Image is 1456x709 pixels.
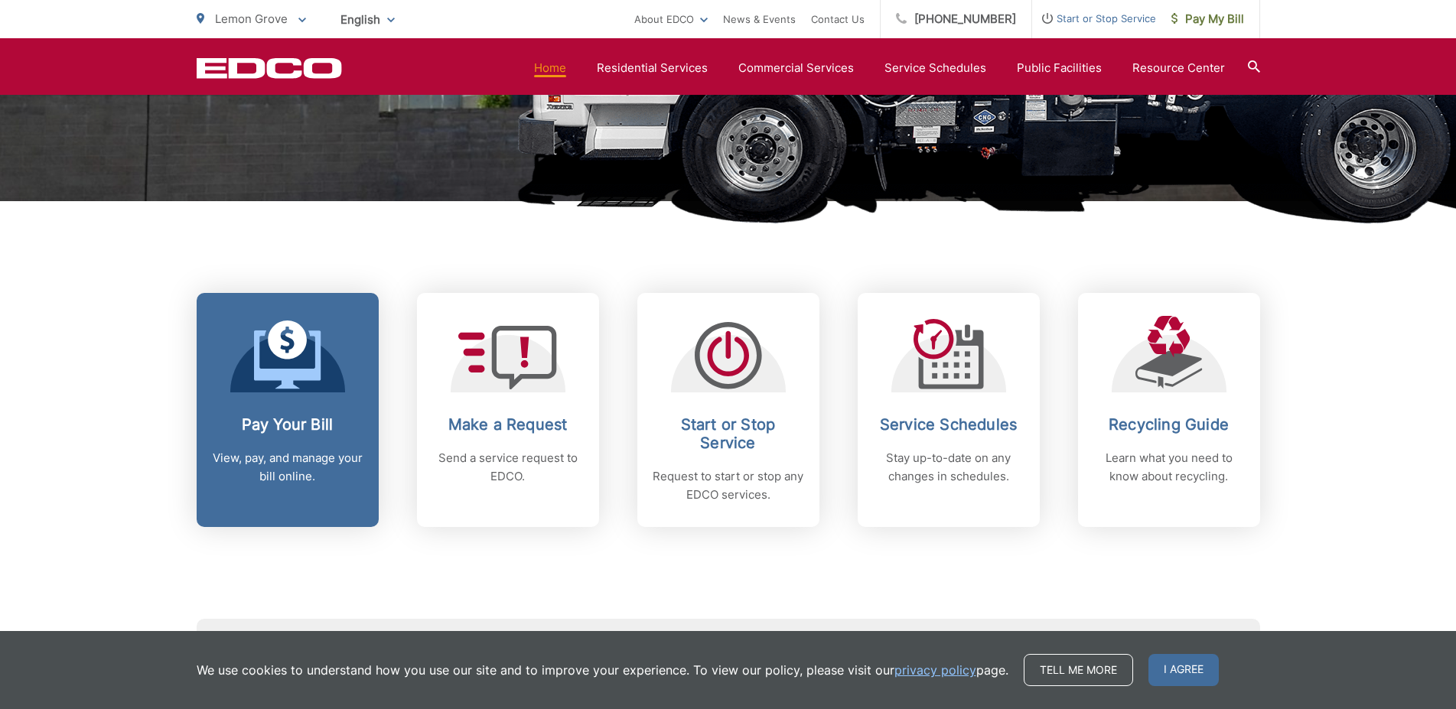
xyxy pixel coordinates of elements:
[738,59,854,77] a: Commercial Services
[597,59,708,77] a: Residential Services
[1078,293,1260,527] a: Recycling Guide Learn what you need to know about recycling.
[197,293,379,527] a: Pay Your Bill View, pay, and manage your bill online.
[1093,449,1245,486] p: Learn what you need to know about recycling.
[634,10,708,28] a: About EDCO
[1171,10,1244,28] span: Pay My Bill
[894,661,976,679] a: privacy policy
[858,293,1040,527] a: Service Schedules Stay up-to-date on any changes in schedules.
[873,415,1024,434] h2: Service Schedules
[215,11,288,26] span: Lemon Grove
[653,415,804,452] h2: Start or Stop Service
[197,57,342,79] a: EDCD logo. Return to the homepage.
[873,449,1024,486] p: Stay up-to-date on any changes in schedules.
[1148,654,1219,686] span: I agree
[197,661,1008,679] p: We use cookies to understand how you use our site and to improve your experience. To view our pol...
[534,59,566,77] a: Home
[417,293,599,527] a: Make a Request Send a service request to EDCO.
[212,449,363,486] p: View, pay, and manage your bill online.
[1132,59,1225,77] a: Resource Center
[432,449,584,486] p: Send a service request to EDCO.
[1017,59,1102,77] a: Public Facilities
[1093,415,1245,434] h2: Recycling Guide
[884,59,986,77] a: Service Schedules
[212,415,363,434] h2: Pay Your Bill
[653,467,804,504] p: Request to start or stop any EDCO services.
[432,415,584,434] h2: Make a Request
[329,6,406,33] span: English
[723,10,796,28] a: News & Events
[811,10,865,28] a: Contact Us
[1024,654,1133,686] a: Tell me more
